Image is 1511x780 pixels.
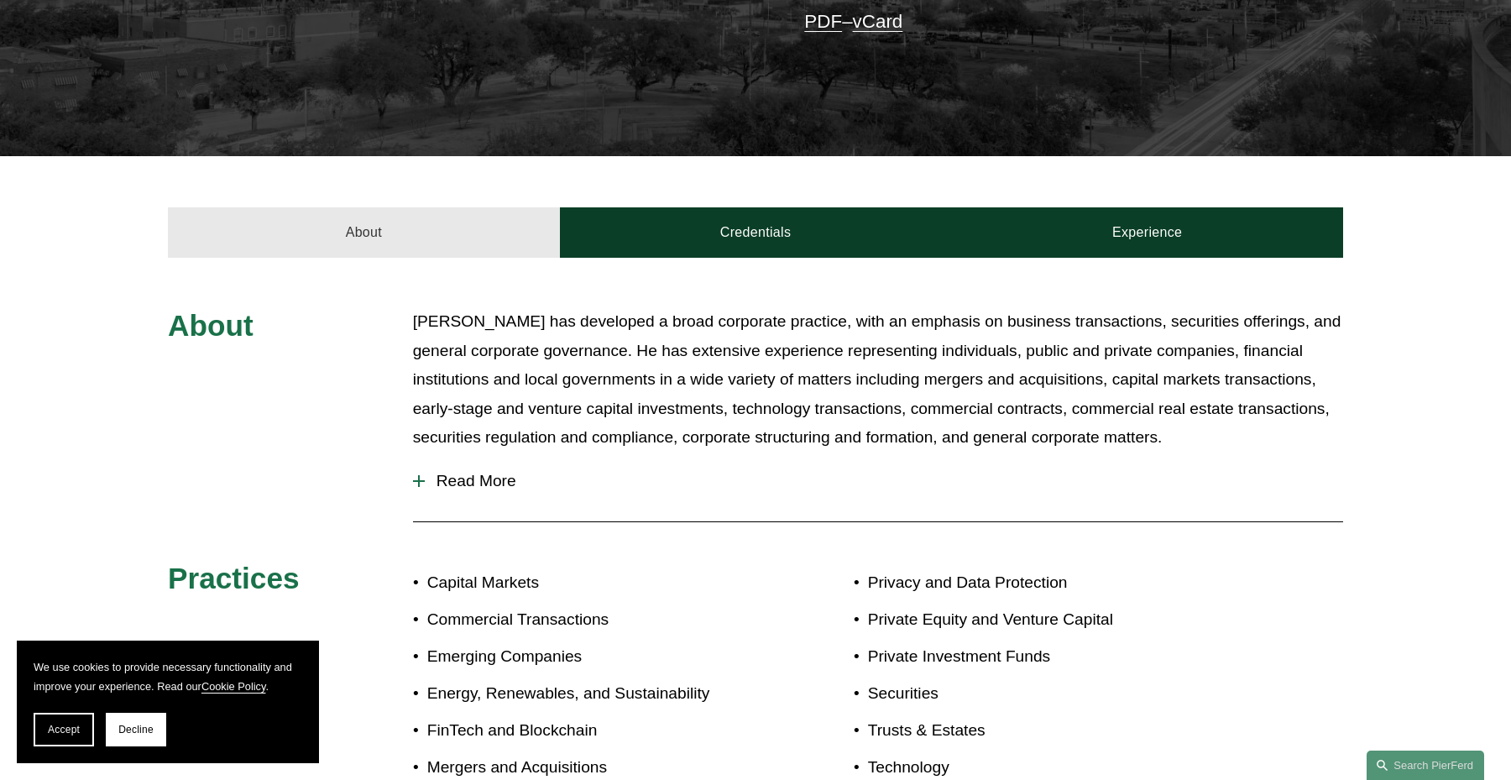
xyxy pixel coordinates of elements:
[425,472,1343,490] span: Read More
[427,642,755,672] p: Emerging Companies
[868,605,1246,635] p: Private Equity and Venture Capital
[168,207,560,258] a: About
[868,716,1246,746] p: Trusts & Estates
[951,207,1343,258] a: Experience
[1367,751,1484,780] a: Search this site
[413,307,1343,453] p: [PERSON_NAME] has developed a broad corporate practice, with an emphasis on business transactions...
[106,713,166,746] button: Decline
[17,641,319,763] section: Cookie banner
[168,309,254,342] span: About
[34,657,302,696] p: We use cookies to provide necessary functionality and improve your experience. Read our .
[427,716,755,746] p: FinTech and Blockchain
[118,724,154,736] span: Decline
[201,680,266,693] a: Cookie Policy
[168,562,300,594] span: Practices
[413,459,1343,503] button: Read More
[804,11,842,32] a: PDF
[853,11,903,32] a: vCard
[427,568,755,598] p: Capital Markets
[427,679,755,709] p: Energy, Renewables, and Sustainability
[48,724,80,736] span: Accept
[427,605,755,635] p: Commercial Transactions
[34,713,94,746] button: Accept
[868,679,1246,709] p: Securities
[560,207,952,258] a: Credentials
[868,642,1246,672] p: Private Investment Funds
[868,568,1246,598] p: Privacy and Data Protection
